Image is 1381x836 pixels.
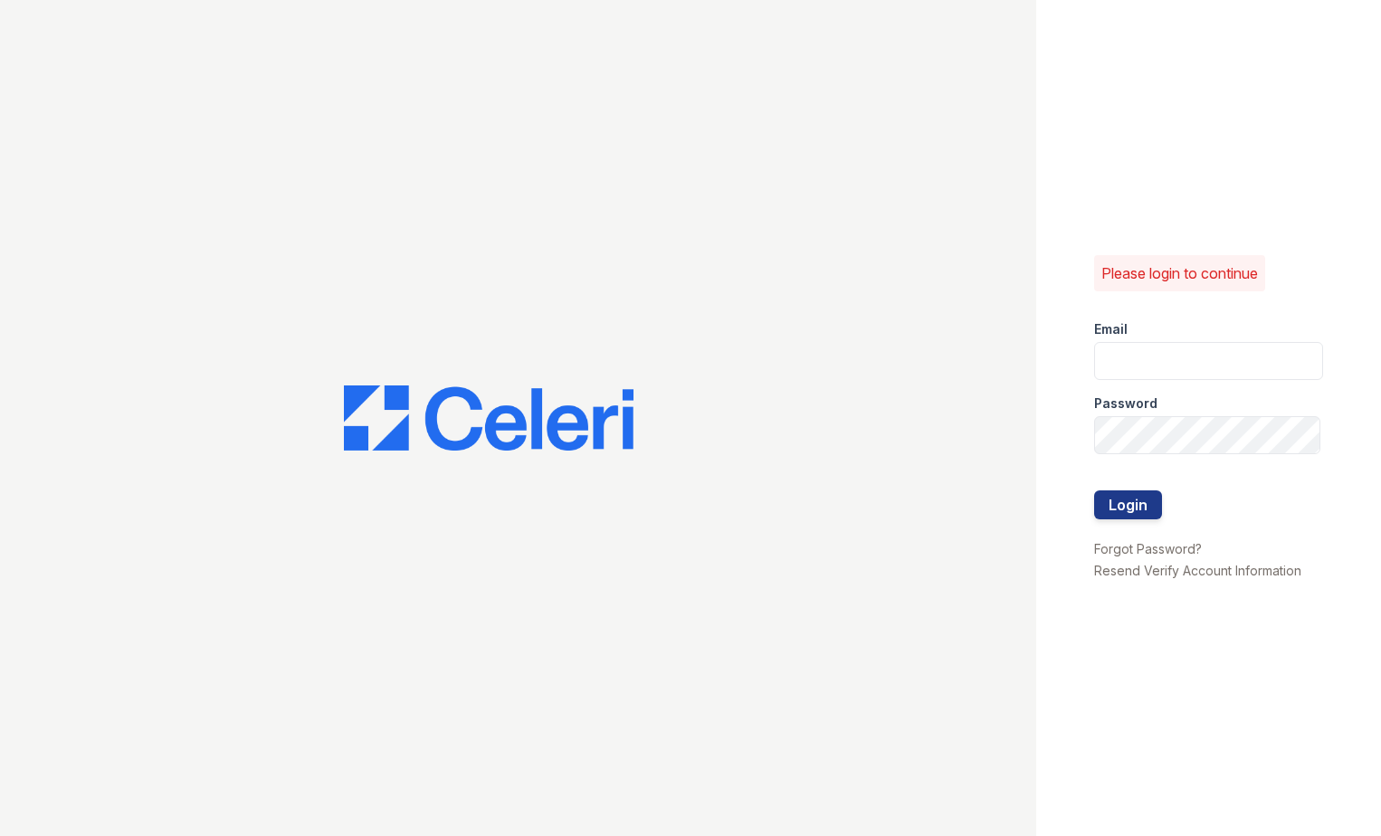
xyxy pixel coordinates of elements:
[1094,490,1162,519] button: Login
[344,385,633,451] img: CE_Logo_Blue-a8612792a0a2168367f1c8372b55b34899dd931a85d93a1a3d3e32e68fde9ad4.png
[1094,563,1301,578] a: Resend Verify Account Information
[1094,320,1128,338] label: Email
[1101,262,1258,284] p: Please login to continue
[1094,394,1157,413] label: Password
[1094,541,1202,556] a: Forgot Password?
